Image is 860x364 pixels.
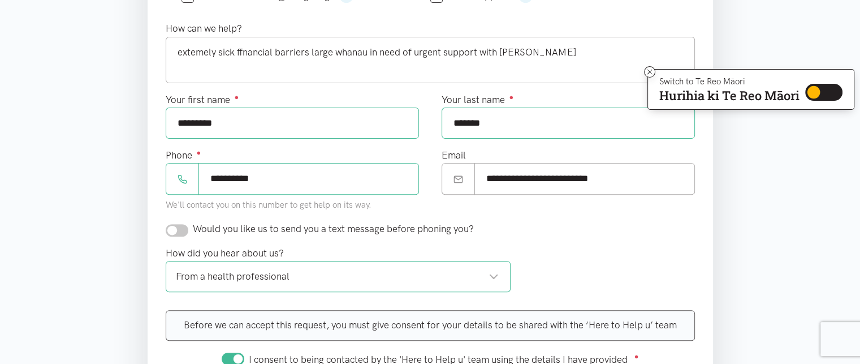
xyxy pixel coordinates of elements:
[166,310,695,340] div: Before we can accept this request, you must give consent for your details to be shared with the ‘...
[197,148,201,157] sup: ●
[634,352,639,361] sup: ●
[176,269,499,284] div: From a health professional
[509,93,514,101] sup: ●
[166,246,284,261] label: How did you hear about us?
[474,163,695,194] input: Email
[166,148,201,163] label: Phone
[659,91,800,101] p: Hurihia ki Te Reo Māori
[166,200,371,210] small: We'll contact you on this number to get help on its way.
[193,223,474,234] span: Would you like us to send you a text message before phoning you?
[198,163,419,194] input: Phone number
[659,78,800,85] p: Switch to Te Reo Māori
[235,93,239,101] sup: ●
[166,21,242,36] label: How can we help?
[442,92,514,108] label: Your last name
[442,148,466,163] label: Email
[166,92,239,108] label: Your first name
